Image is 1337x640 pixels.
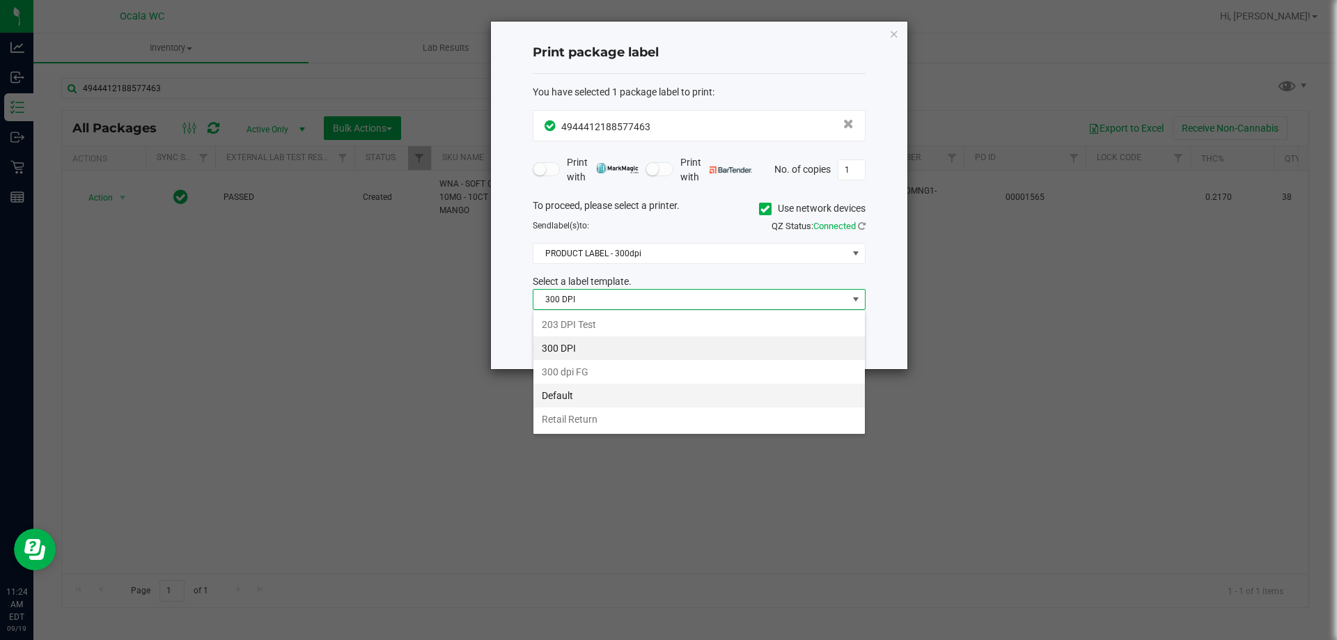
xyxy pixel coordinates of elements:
span: Connected [813,221,856,231]
img: mark_magic_cybra.png [596,163,639,173]
label: Use network devices [759,201,866,216]
div: : [533,85,866,100]
li: Retail Return [533,407,865,431]
span: 4944412188577463 [561,121,650,132]
iframe: Resource center [14,529,56,570]
h4: Print package label [533,44,866,62]
span: 300 DPI [533,290,847,309]
div: To proceed, please select a printer. [522,198,876,219]
span: Send to: [533,221,589,231]
li: Default [533,384,865,407]
span: QZ Status: [772,221,866,231]
span: No. of copies [774,163,831,174]
span: You have selected 1 package label to print [533,86,712,97]
span: In Sync [545,118,558,133]
span: label(s) [552,221,579,231]
li: 203 DPI Test [533,313,865,336]
span: Print with [680,155,752,185]
div: Select a label template. [522,274,876,289]
li: 300 DPI [533,336,865,360]
li: 300 dpi FG [533,360,865,384]
span: PRODUCT LABEL - 300dpi [533,244,847,263]
span: Print with [567,155,639,185]
img: bartender.png [710,166,752,173]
